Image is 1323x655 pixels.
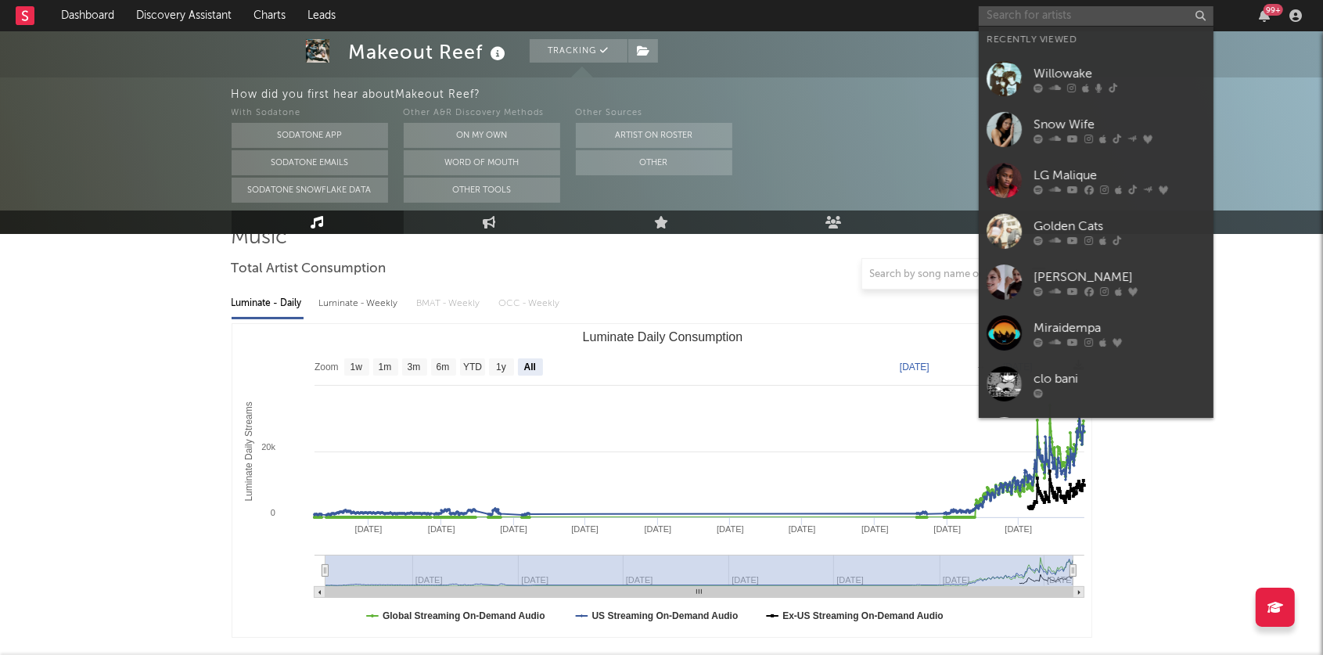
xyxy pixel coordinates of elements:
[591,610,738,621] text: US Streaming On-Demand Audio
[1047,575,1074,585] text: [DATE]
[404,123,560,148] button: On My Own
[571,524,599,534] text: [DATE]
[232,104,388,123] div: With Sodatone
[232,229,288,247] span: Music
[232,178,388,203] button: Sodatone Snowflake Data
[496,362,506,373] text: 1y
[1005,524,1032,534] text: [DATE]
[576,104,732,123] div: Other Sources
[530,39,627,63] button: Tracking
[576,123,732,148] button: Artist on Roster
[933,524,961,534] text: [DATE]
[1259,9,1270,22] button: 99+
[270,508,275,517] text: 0
[1034,268,1206,286] div: [PERSON_NAME]
[1034,319,1206,337] div: Miraidempa
[404,104,560,123] div: Other A&R Discovery Methods
[319,290,401,317] div: Luminate - Weekly
[232,150,388,175] button: Sodatone Emails
[232,290,304,317] div: Luminate - Daily
[232,324,1092,637] svg: Luminate Daily Consumption
[378,362,391,373] text: 1m
[979,53,1213,104] a: Willowake
[861,524,889,534] text: [DATE]
[900,362,929,372] text: [DATE]
[1034,166,1206,185] div: LG Malique
[315,362,339,373] text: Zoom
[979,308,1213,358] a: Miraidempa
[232,123,388,148] button: Sodatone App
[500,524,527,534] text: [DATE]
[862,268,1027,281] input: Search by song name or URL
[979,155,1213,206] a: LG Malique
[976,362,986,372] text: →
[979,409,1213,460] a: Ribbon Skirt
[979,358,1213,409] a: clo bani
[523,362,535,373] text: All
[788,524,815,534] text: [DATE]
[1264,4,1283,16] div: 99 +
[582,330,742,344] text: Luminate Daily Consumption
[243,401,253,501] text: Luminate Daily Streams
[576,150,732,175] button: Other
[1034,369,1206,388] div: clo bani
[1034,64,1206,83] div: Willowake
[354,524,382,534] text: [DATE]
[987,31,1206,49] div: Recently Viewed
[350,362,362,373] text: 1w
[407,362,420,373] text: 3m
[404,178,560,203] button: Other Tools
[404,150,560,175] button: Word Of Mouth
[462,362,481,373] text: YTD
[349,39,510,65] div: Makeout Reef
[717,524,744,534] text: [DATE]
[979,104,1213,155] a: Snow Wife
[436,362,449,373] text: 6m
[1034,217,1206,236] div: Golden Cats
[427,524,455,534] text: [DATE]
[782,610,944,621] text: Ex-US Streaming On-Demand Audio
[261,442,275,452] text: 20k
[979,257,1213,308] a: [PERSON_NAME]
[1034,115,1206,134] div: Snow Wife
[383,610,545,621] text: Global Streaming On-Demand Audio
[979,6,1213,26] input: Search for artists
[979,206,1213,257] a: Golden Cats
[644,524,671,534] text: [DATE]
